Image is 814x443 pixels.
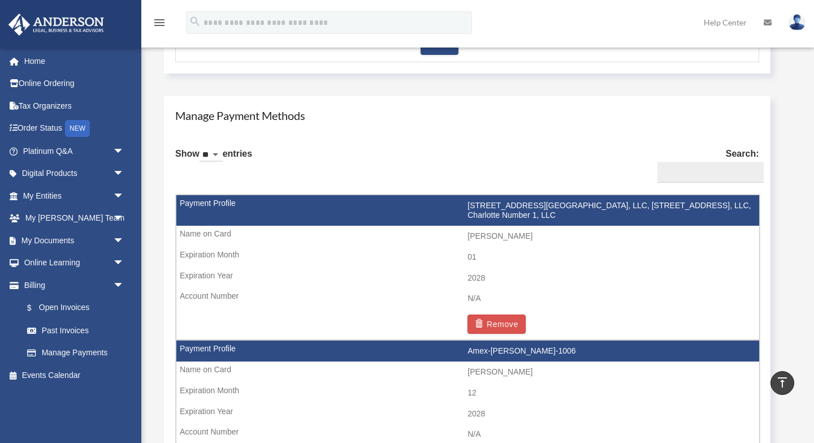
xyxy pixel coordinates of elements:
[113,207,136,230] span: arrow_drop_down
[176,268,759,289] td: 2028
[113,140,136,163] span: arrow_drop_down
[189,15,201,28] i: search
[200,149,223,162] select: Showentries
[789,14,806,31] img: User Pic
[113,252,136,275] span: arrow_drop_down
[5,14,107,36] img: Anderson Advisors Platinum Portal
[153,20,166,29] a: menu
[16,342,136,364] a: Manage Payments
[113,274,136,297] span: arrow_drop_down
[176,341,759,362] td: Amex-[PERSON_NAME]-1006
[8,117,141,140] a: Order StatusNEW
[8,184,141,207] a: My Entitiesarrow_drop_down
[176,247,759,268] td: 01
[176,288,759,309] td: N/A
[176,362,759,383] td: [PERSON_NAME]
[113,184,136,208] span: arrow_drop_down
[8,229,141,252] a: My Documentsarrow_drop_down
[653,146,759,183] label: Search:
[16,296,141,320] a: $Open Invoices
[175,107,759,123] h4: Manage Payment Methods
[776,376,789,389] i: vertical_align_top
[657,162,764,183] input: Search:
[8,252,141,274] a: Online Learningarrow_drop_down
[113,229,136,252] span: arrow_drop_down
[33,301,39,315] span: $
[113,162,136,186] span: arrow_drop_down
[770,371,794,395] a: vertical_align_top
[8,274,141,296] a: Billingarrow_drop_down
[176,226,759,247] td: [PERSON_NAME]
[8,162,141,185] a: Digital Productsarrow_drop_down
[16,319,141,342] a: Past Invoices
[8,50,141,72] a: Home
[176,195,759,226] td: [STREET_ADDRESS][GEOGRAPHIC_DATA], LLC, [STREET_ADDRESS], LLC, Charlotte Number 1, LLC
[8,207,141,230] a: My [PERSON_NAME] Teamarrow_drop_down
[153,16,166,29] i: menu
[8,72,141,95] a: Online Ordering
[8,140,141,162] a: Platinum Q&Aarrow_drop_down
[467,315,526,334] button: Remove
[176,382,759,404] td: 12
[176,403,759,425] td: 2028
[8,364,141,386] a: Events Calendar
[175,146,252,173] label: Show entries
[65,120,90,137] div: NEW
[8,94,141,117] a: Tax Organizers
